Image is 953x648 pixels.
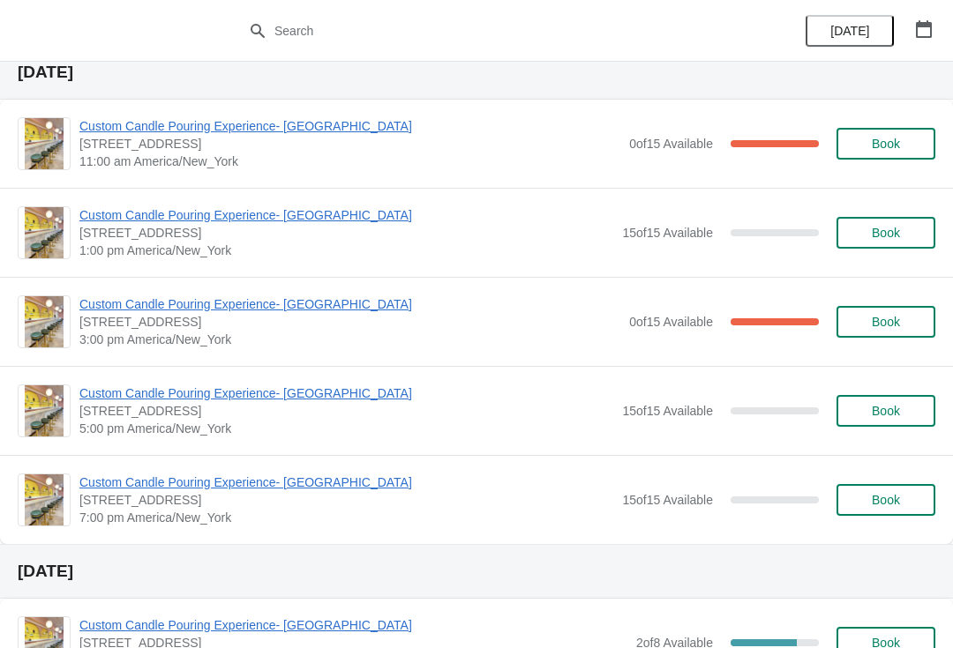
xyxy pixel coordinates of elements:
span: [STREET_ADDRESS] [79,491,613,509]
img: Custom Candle Pouring Experience- Delray Beach | 415 East Atlantic Avenue, Delray Beach, FL, USA ... [25,474,64,525]
span: 3:00 pm America/New_York [79,331,620,348]
span: 5:00 pm America/New_York [79,420,613,437]
img: Custom Candle Pouring Experience- Delray Beach | 415 East Atlantic Avenue, Delray Beach, FL, USA ... [25,296,64,347]
span: 15 of 15 Available [622,493,713,507]
span: 0 of 15 Available [629,315,713,329]
button: Book [837,217,935,249]
span: Custom Candle Pouring Experience- [GEOGRAPHIC_DATA] [79,473,613,491]
span: Book [872,404,900,418]
h2: [DATE] [18,562,935,580]
span: Book [872,315,900,329]
span: 15 of 15 Available [622,226,713,240]
img: Custom Candle Pouring Experience- Delray Beach | 415 East Atlantic Avenue, Delray Beach, FL, USA ... [25,118,64,169]
h2: [DATE] [18,63,935,81]
input: Search [274,15,715,47]
button: Book [837,128,935,160]
img: Custom Candle Pouring Experience- Delray Beach | 415 East Atlantic Avenue, Delray Beach, FL, USA ... [25,385,64,436]
span: 11:00 am America/New_York [79,153,620,170]
span: 1:00 pm America/New_York [79,242,613,259]
span: Custom Candle Pouring Experience- [GEOGRAPHIC_DATA] [79,117,620,135]
span: [STREET_ADDRESS] [79,224,613,242]
span: Book [872,226,900,240]
span: Book [872,493,900,507]
span: Custom Candle Pouring Experience- [GEOGRAPHIC_DATA] [79,295,620,313]
span: [STREET_ADDRESS] [79,313,620,331]
span: 7:00 pm America/New_York [79,509,613,526]
span: Custom Candle Pouring Experience- [GEOGRAPHIC_DATA] [79,206,613,224]
span: Custom Candle Pouring Experience- [GEOGRAPHIC_DATA] [79,616,627,634]
span: [DATE] [830,24,869,38]
span: [STREET_ADDRESS] [79,402,613,420]
span: Book [872,137,900,151]
span: [STREET_ADDRESS] [79,135,620,153]
img: Custom Candle Pouring Experience- Delray Beach | 415 East Atlantic Avenue, Delray Beach, FL, USA ... [25,207,64,258]
span: 0 of 15 Available [629,137,713,151]
button: Book [837,484,935,516]
button: Book [837,395,935,427]
span: 15 of 15 Available [622,404,713,418]
button: Book [837,306,935,338]
span: Custom Candle Pouring Experience- [GEOGRAPHIC_DATA] [79,384,613,402]
button: [DATE] [806,15,894,47]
